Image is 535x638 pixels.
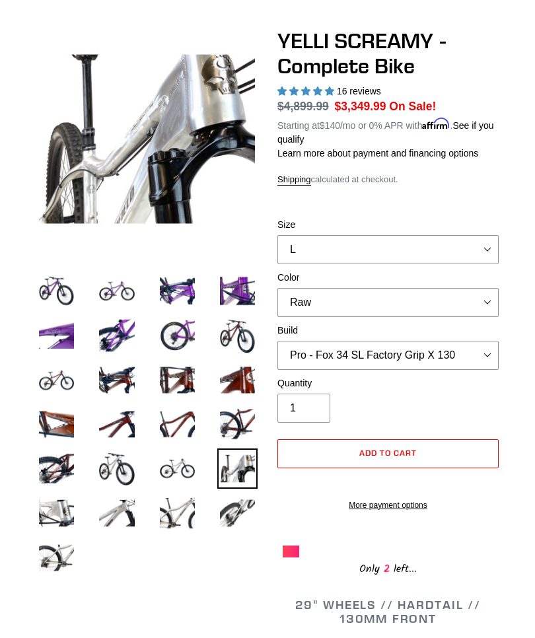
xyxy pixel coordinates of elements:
div: Only left... [283,557,494,578]
h1: YELLI SCREAMY - Complete Bike [277,28,499,79]
img: Load image into Gallery viewer, YELLI SCREAMY - Complete Bike [217,493,258,533]
img: Load image into Gallery viewer, YELLI SCREAMY - Complete Bike [96,404,137,444]
img: Load image into Gallery viewer, YELLI SCREAMY - Complete Bike [36,404,77,444]
span: 5.00 stars [277,86,337,96]
img: Load image into Gallery viewer, YELLI SCREAMY - Complete Bike [217,271,258,311]
s: $4,899.99 [277,100,329,113]
img: Load image into Gallery viewer, YELLI SCREAMY - Complete Bike [96,360,137,400]
img: Load image into Gallery viewer, YELLI SCREAMY - Complete Bike [36,315,77,355]
span: $3,349.99 [335,100,386,113]
img: Load image into Gallery viewer, YELLI SCREAMY - Complete Bike [36,493,77,533]
img: Load image into Gallery viewer, YELLI SCREAMY - Complete Bike [157,360,197,400]
img: Load image into Gallery viewer, YELLI SCREAMY - Complete Bike [157,271,197,311]
span: On Sale! [389,98,436,115]
span: 29" WHEELS // HARDTAIL // 130MM FRONT [295,597,481,627]
img: Load image into Gallery viewer, YELLI SCREAMY - Complete Bike [36,271,77,311]
img: Load image into Gallery viewer, YELLI SCREAMY - Complete Bike [217,404,258,444]
a: More payment options [277,499,499,511]
img: Load image into Gallery viewer, YELLI SCREAMY - Complete Bike [217,360,258,400]
img: Load image into Gallery viewer, YELLI SCREAMY - Complete Bike [36,448,77,489]
img: Load image into Gallery viewer, YELLI SCREAMY - Complete Bike [96,448,137,489]
img: Load image into Gallery viewer, YELLI SCREAMY - Complete Bike [36,538,77,578]
button: Add to cart [277,439,499,468]
span: $140 [320,120,340,131]
span: 16 reviews [337,86,381,96]
a: See if you qualify - Learn more about Affirm Financing (opens in modal) [277,120,494,145]
img: Load image into Gallery viewer, YELLI SCREAMY - Complete Bike [96,315,137,355]
label: Build [277,324,499,337]
label: Color [277,271,499,285]
img: Load image into Gallery viewer, YELLI SCREAMY - Complete Bike [217,315,258,355]
span: Add to cart [359,448,417,458]
div: calculated at checkout. [277,173,499,186]
label: Quantity [277,376,499,390]
span: 2 [380,561,394,577]
img: Load image into Gallery viewer, YELLI SCREAMY - Complete Bike [157,404,197,444]
a: Shipping [277,174,311,186]
img: Load image into Gallery viewer, YELLI SCREAMY - Complete Bike [36,360,77,400]
img: Load image into Gallery viewer, YELLI SCREAMY - Complete Bike [96,493,137,533]
span: Affirm [422,118,450,129]
img: Load image into Gallery viewer, YELLI SCREAMY - Complete Bike [157,448,197,489]
img: Load image into Gallery viewer, YELLI SCREAMY - Complete Bike [157,315,197,355]
p: Starting at /mo or 0% APR with . [277,116,499,147]
a: Learn more about payment and financing options [277,148,478,159]
img: Load image into Gallery viewer, YELLI SCREAMY - Complete Bike [96,271,137,311]
img: Load image into Gallery viewer, YELLI SCREAMY - Complete Bike [157,493,197,533]
img: Load image into Gallery viewer, YELLI SCREAMY - Complete Bike [217,448,258,489]
label: Size [277,218,499,232]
